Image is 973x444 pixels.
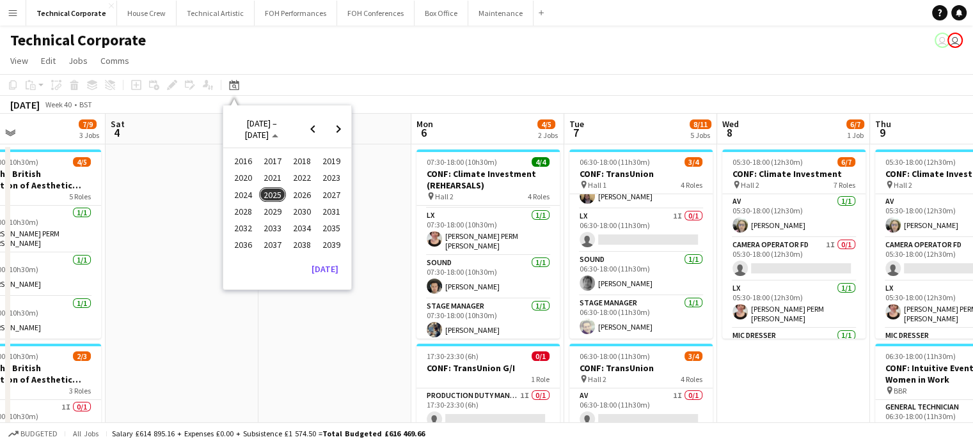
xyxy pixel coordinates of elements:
span: 7/9 [79,119,97,129]
button: 2026 [287,187,317,203]
span: 4/5 [537,119,555,129]
button: 2029 [258,203,287,220]
span: 4 Roles [681,374,702,384]
app-job-card: 17:30-23:30 (6h)0/1CONF: TransUnion G/I1 RoleProduction Duty Manager1I0/117:30-23:30 (6h) [416,344,560,432]
span: 2028 [230,204,256,219]
span: 2017 [259,153,285,169]
span: Hall 2 [894,180,912,190]
button: 2039 [317,236,346,253]
span: Mon [416,118,433,130]
span: 06:30-18:00 (11h30m) [885,351,956,361]
span: View [10,55,28,66]
span: 2038 [289,238,315,253]
span: 1 Role [531,374,550,384]
button: 2020 [228,169,258,186]
span: Hall 2 [588,374,606,384]
span: Edit [41,55,56,66]
button: 2021 [258,169,287,186]
span: 4/4 [532,157,550,167]
div: BST [79,100,92,109]
button: 2019 [317,153,346,169]
h3: CONF: TransUnion [569,168,713,180]
span: All jobs [70,429,101,438]
app-card-role: Stage Manager1/106:30-18:00 (11h30m)[PERSON_NAME] [569,296,713,339]
button: [DATE] [306,259,344,279]
button: House Crew [117,1,177,26]
button: 2025 [258,187,287,203]
span: Tue [569,118,584,130]
span: 2024 [230,187,256,203]
div: Salary £614 895.16 + Expenses £0.00 + Subsistence £1 574.50 = [112,429,425,438]
button: 2027 [317,187,346,203]
span: 2020 [230,171,256,186]
button: 2036 [228,236,258,253]
span: 2027 [318,187,344,203]
span: 2029 [259,204,285,219]
button: 2024 [228,187,258,203]
span: 2033 [259,220,285,236]
span: 2/3 [73,351,91,361]
a: Edit [36,52,61,69]
span: 2023 [318,171,344,186]
span: 2016 [230,153,256,169]
span: Hall 1 [588,180,606,190]
div: 3 Jobs [79,130,99,140]
span: 5 Roles [69,192,91,201]
span: Comms [100,55,129,66]
span: 2039 [318,238,344,253]
button: FOH Conferences [337,1,415,26]
app-user-avatar: Liveforce Admin [947,33,963,48]
h3: CONF: TransUnion [569,362,713,374]
span: 6/7 [837,157,855,167]
span: 9 [873,125,891,140]
button: Next 24 years [326,116,351,142]
span: BBR [894,386,906,395]
span: 4 Roles [528,192,550,201]
span: 7 Roles [834,180,855,190]
app-job-card: 05:30-18:00 (12h30m)6/7CONF: Climate Investment Hall 27 RolesAV1/105:30-18:00 (12h30m)[PERSON_NAM... [722,149,866,339]
app-card-role: LX1/105:30-18:00 (12h30m)[PERSON_NAME] PERM [PERSON_NAME] [722,281,866,328]
span: 2019 [318,153,344,169]
span: 7 [567,125,584,140]
span: 2031 [318,204,344,219]
span: 8/11 [690,119,711,129]
app-user-avatar: Abby Hubbard [935,33,950,48]
div: 07:30-18:00 (10h30m)4/4CONF: Climate Investment (REHEARSALS) Hall 24 RolesAV1/107:30-18:00 (10h30... [416,149,560,339]
button: 2031 [317,203,346,220]
span: [DATE] – [DATE] [245,118,277,141]
span: Total Budgeted £616 469.66 [322,429,425,438]
div: [DATE] [10,98,40,111]
app-card-role: AV1I0/106:30-18:00 (11h30m) [569,388,713,432]
button: 2035 [317,220,346,236]
button: 2037 [258,236,287,253]
button: FOH Performances [255,1,337,26]
span: 05:30-18:00 (12h30m) [885,157,956,167]
div: 1 Job [847,130,864,140]
button: 2022 [287,169,317,186]
span: 8 [720,125,739,140]
div: 5 Jobs [690,130,711,140]
span: 4 Roles [681,180,702,190]
app-card-role: Stage Manager1/107:30-18:00 (10h30m)[PERSON_NAME] [416,299,560,342]
span: 2035 [318,220,344,236]
app-card-role: Sound1/106:30-18:00 (11h30m)[PERSON_NAME] [569,252,713,296]
app-card-role: Production Duty Manager1I0/117:30-23:30 (6h) [416,388,560,432]
button: Technical Corporate [26,1,117,26]
app-card-role: LX1I0/106:30-18:00 (11h30m) [569,209,713,252]
span: 07:30-18:00 (10h30m) [427,157,497,167]
span: 2018 [289,153,315,169]
div: 06:30-18:00 (11h30m)3/4CONF: TransUnion Hall 14 RolesAV1/106:30-18:00 (11h30m)[PERSON_NAME]LX1I0/... [569,149,713,339]
button: Maintenance [468,1,534,26]
button: 2034 [287,220,317,236]
h3: CONF: Climate Investment (REHEARSALS) [416,168,560,191]
span: Hall 2 [741,180,759,190]
span: 3 Roles [69,386,91,395]
button: 2032 [228,220,258,236]
span: 06:30-18:00 (11h30m) [580,157,650,167]
a: Comms [95,52,134,69]
button: Choose date [229,118,295,141]
app-card-role: Camera Operator FD1I0/105:30-18:00 (12h30m) [722,238,866,281]
app-card-role: Mic Dresser1/1 [722,328,866,372]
